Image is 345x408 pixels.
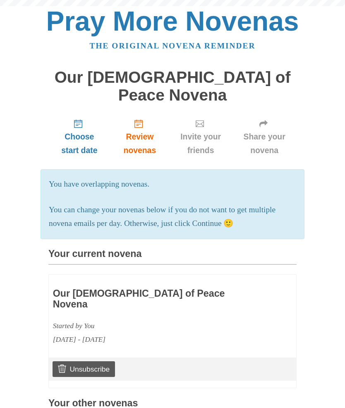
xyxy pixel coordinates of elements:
[48,249,297,265] h3: Your current novena
[46,6,299,36] a: Pray More Novenas
[48,69,297,104] h1: Our [DEMOGRAPHIC_DATA] of Peace Novena
[57,130,102,157] span: Choose start date
[110,112,169,161] a: Review novenas
[53,333,244,346] div: [DATE] - [DATE]
[49,178,296,191] p: You have overlapping novenas.
[90,41,256,50] a: The original novena reminder
[49,203,296,230] p: You can change your novenas below if you do not want to get multiple novena emails per day. Other...
[119,130,161,157] span: Review novenas
[53,288,244,310] h3: Our [DEMOGRAPHIC_DATA] of Peace Novena
[240,130,288,157] span: Share your novena
[48,112,110,161] a: Choose start date
[177,130,224,157] span: Invite your friends
[53,361,115,377] a: Unsubscribe
[53,319,244,333] div: Started by You
[232,112,297,161] a: Share your novena
[169,112,232,161] a: Invite your friends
